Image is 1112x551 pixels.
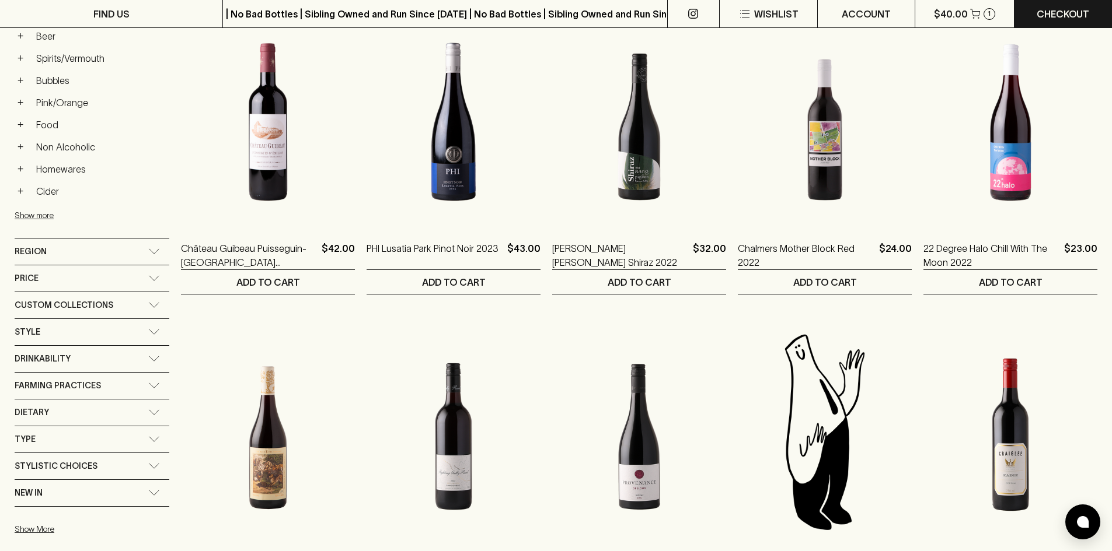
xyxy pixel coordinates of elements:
button: + [15,141,26,153]
span: Region [15,244,47,259]
p: 1 [988,10,991,17]
div: Custom Collections [15,292,169,318]
p: Checkout [1037,7,1089,21]
button: + [15,163,26,175]
p: $40.00 [934,7,968,21]
button: + [15,30,26,42]
a: [PERSON_NAME] [PERSON_NAME] Shiraz 2022 [552,241,688,269]
a: Non Alcoholic [31,137,169,157]
img: Fighting Gully Road Sangiovese 2023 [367,329,541,534]
p: FIND US [93,7,130,21]
a: Pink/Orange [31,93,169,113]
p: ADD TO CART [979,275,1043,289]
button: ADD TO CART [552,270,726,294]
p: ADD TO CART [236,275,300,289]
p: ADD TO CART [422,275,486,289]
p: $42.00 [322,241,355,269]
button: + [15,185,26,197]
img: Michael Hall Sang de Pigeon Shiraz 2022 [552,20,726,224]
a: PHI Lusatia Park Pinot Noir 2023 [367,241,499,269]
span: New In [15,486,43,500]
img: PHI Lusatia Park Pinot Noir 2023 [367,20,541,224]
a: Homewares [31,159,169,179]
div: Farming Practices [15,373,169,399]
button: ADD TO CART [738,270,912,294]
span: Custom Collections [15,298,113,313]
div: Type [15,426,169,452]
button: Show more [15,203,168,227]
a: 22 Degree Halo Chill With The Moon 2022 [923,241,1059,269]
div: Style [15,319,169,345]
img: Château Guibeau Puisseguin-Saint-Émilion Bordeaux 2020 [181,20,355,224]
span: Type [15,432,36,447]
span: Farming Practices [15,378,101,393]
a: Château Guibeau Puisseguin-[GEOGRAPHIC_DATA] [GEOGRAPHIC_DATA] 2020 [181,241,317,269]
div: Dietary [15,399,169,426]
button: + [15,52,26,64]
button: Show More [15,517,168,541]
a: Beer [31,26,169,46]
a: Bubbles [31,71,169,90]
button: ADD TO CART [367,270,541,294]
span: Price [15,271,39,286]
p: $23.00 [1064,241,1097,269]
p: $43.00 [507,241,541,269]
span: Drinkability [15,352,71,366]
div: Region [15,238,169,265]
p: ADD TO CART [793,275,857,289]
div: New In [15,480,169,506]
button: ADD TO CART [923,270,1097,294]
img: Provenance Geelong Shiraz 2022 [552,329,726,534]
a: Food [31,115,169,135]
img: The Hare and the Tortoise Pinot Noir 2023 [181,329,355,534]
span: Style [15,325,40,339]
p: ACCOUNT [842,7,891,21]
a: Cider [31,181,169,201]
span: Stylistic Choices [15,459,97,473]
p: $24.00 [879,241,912,269]
button: + [15,97,26,108]
button: + [15,119,26,131]
button: + [15,75,26,86]
img: Craiglee Eadie Shiraz 2019 [923,329,1097,534]
div: Price [15,265,169,292]
img: bubble-icon [1077,516,1089,528]
span: Dietary [15,405,49,420]
img: Chalmers Mother Block Red 2022 [738,20,912,224]
p: Wishlist [754,7,799,21]
p: $32.00 [693,241,726,269]
button: ADD TO CART [181,270,355,294]
img: Blackhearts & Sparrows Man [738,329,912,534]
div: Stylistic Choices [15,453,169,479]
p: ADD TO CART [608,275,671,289]
a: Spirits/Vermouth [31,48,169,68]
div: Drinkability [15,346,169,372]
img: 22 Degree Halo Chill With The Moon 2022 [923,20,1097,224]
a: Chalmers Mother Block Red 2022 [738,241,874,269]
